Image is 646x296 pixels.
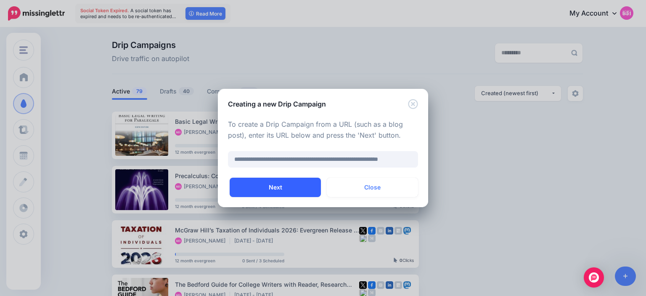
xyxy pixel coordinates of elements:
button: Close [408,99,418,109]
button: Close [327,178,418,197]
button: Next [230,178,321,197]
h5: Creating a new Drip Campaign [228,99,326,109]
p: To create a Drip Campaign from a URL (such as a blog post), enter its URL below and press the 'Ne... [228,119,418,141]
div: Open Intercom Messenger [584,267,604,288]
